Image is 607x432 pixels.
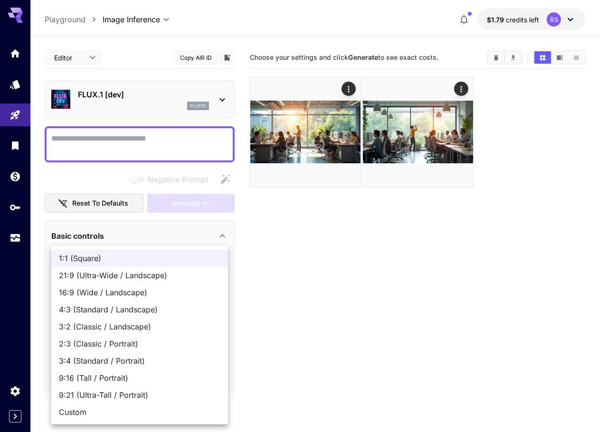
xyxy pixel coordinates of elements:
[59,389,220,401] span: 9:21 (Ultra-Tall / Portrait)
[59,304,220,315] span: 4:3 (Standard / Landscape)
[59,406,220,418] span: Custom
[59,355,220,366] span: 3:4 (Standard / Portrait)
[59,321,220,332] span: 3:2 (Classic / Landscape)
[59,287,220,298] span: 16:9 (Wide / Landscape)
[59,338,220,349] span: 2:3 (Classic / Portrait)
[59,253,220,264] span: 1:1 (Square)
[59,270,220,281] span: 21:9 (Ultra-Wide / Landscape)
[59,372,220,384] span: 9:16 (Tall / Portrait)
